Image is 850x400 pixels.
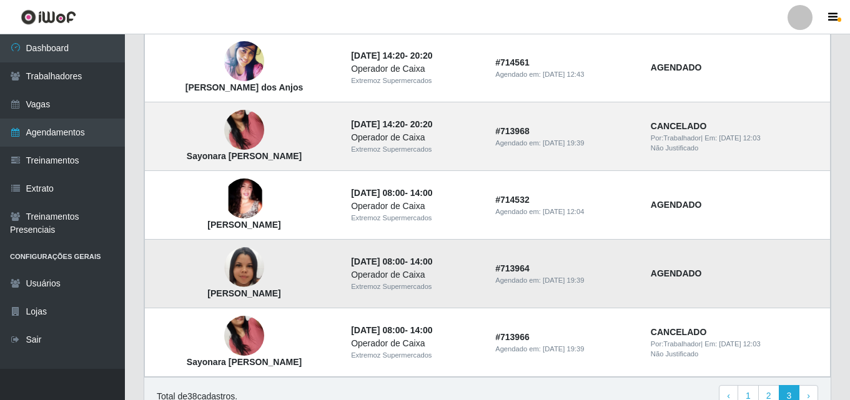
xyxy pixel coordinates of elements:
strong: [PERSON_NAME] [207,288,280,298]
time: [DATE] 08:00 [351,256,405,266]
strong: [PERSON_NAME] dos Anjos [185,82,304,92]
strong: AGENDADO [651,62,702,72]
strong: Sayonara [PERSON_NAME] [187,357,302,367]
div: Extremoz Supermercados [351,76,480,86]
div: Operador de Caixa [351,268,480,281]
time: 14:00 [410,256,433,266]
strong: - [351,51,432,61]
strong: - [351,325,432,335]
strong: AGENDADO [651,200,702,210]
strong: AGENDADO [651,268,702,278]
strong: - [351,256,432,266]
time: [DATE] 19:39 [543,276,584,284]
strong: Sayonara [PERSON_NAME] [187,151,302,161]
div: Operador de Caixa [351,62,480,76]
strong: - [351,188,432,198]
div: Agendado em: [495,275,636,286]
img: Gisele Albertina Lima da Silva [224,232,264,303]
time: [DATE] 08:00 [351,325,405,335]
div: Não Justificado [651,143,823,154]
time: [DATE] 12:43 [543,71,584,78]
strong: # 713968 [495,126,530,136]
img: CoreUI Logo [21,9,76,25]
time: [DATE] 19:39 [543,139,584,147]
time: 20:20 [410,119,433,129]
time: [DATE] 19:39 [543,345,584,353]
strong: [PERSON_NAME] [207,220,280,230]
time: 14:00 [410,325,433,335]
time: [DATE] 08:00 [351,188,405,198]
strong: CANCELADO [651,327,706,337]
span: Por: Trabalhador [651,134,701,142]
img: Ediane Fátima da Silva [224,178,264,218]
strong: # 713964 [495,263,530,273]
div: | Em: [651,339,823,349]
time: [DATE] 12:03 [719,134,760,142]
img: Sayonara jairllen da Silva [224,95,264,166]
div: Extremoz Supermercados [351,144,480,155]
strong: # 713966 [495,332,530,342]
img: Sayonara jairllen da Silva [224,301,264,372]
time: 20:20 [410,51,433,61]
strong: - [351,119,432,129]
div: Não Justificado [651,349,823,359]
div: Agendado em: [495,138,636,149]
time: [DATE] 12:03 [719,340,760,348]
time: [DATE] 14:20 [351,51,405,61]
div: Operador de Caixa [351,131,480,144]
div: Agendado em: [495,69,636,80]
strong: CANCELADO [651,121,706,131]
div: Extremoz Supermercados [351,350,480,361]
time: 14:00 [410,188,433,198]
div: | Em: [651,133,823,144]
time: [DATE] 14:20 [351,119,405,129]
div: Operador de Caixa [351,337,480,350]
time: [DATE] 12:04 [543,208,584,215]
div: Agendado em: [495,344,636,354]
strong: # 714561 [495,57,530,67]
div: Extremoz Supermercados [351,213,480,223]
div: Extremoz Supermercados [351,281,480,292]
div: Operador de Caixa [351,200,480,213]
div: Agendado em: [495,207,636,217]
span: Por: Trabalhador [651,340,701,348]
strong: # 714532 [495,195,530,205]
img: Ana Paula dos Anjos [224,38,264,85]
